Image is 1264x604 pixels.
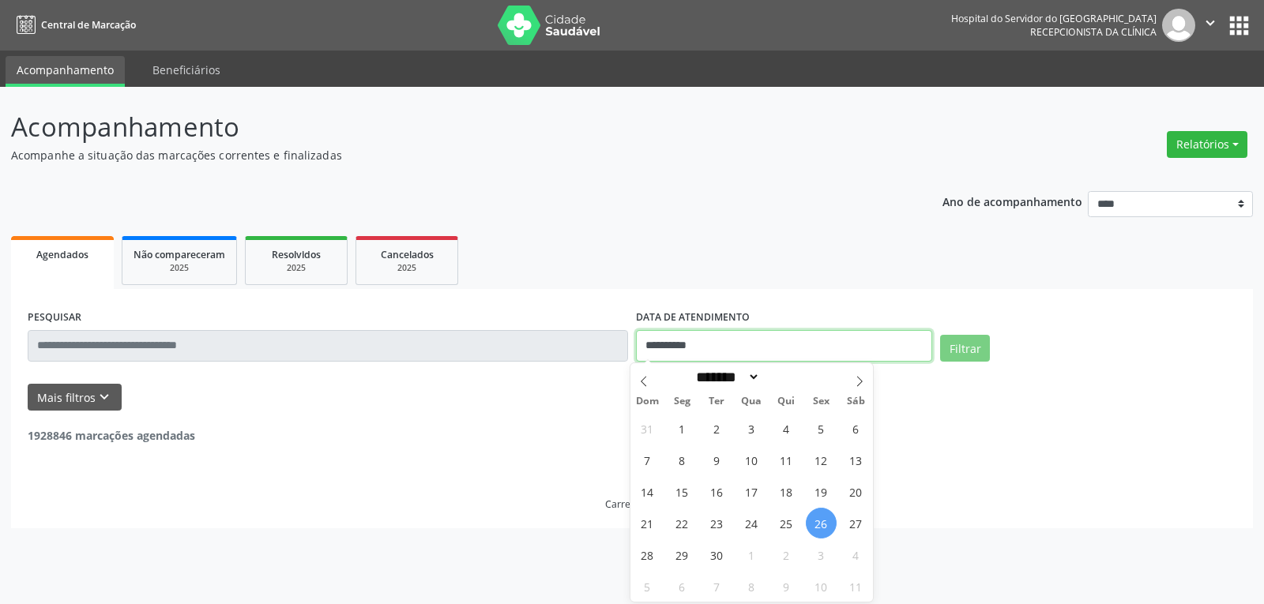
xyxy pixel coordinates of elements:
[632,476,663,507] span: Setembro 14, 2025
[841,571,871,602] span: Outubro 11, 2025
[28,428,195,443] strong: 1928846 marcações agendadas
[736,413,767,444] span: Setembro 3, 2025
[702,476,732,507] span: Setembro 16, 2025
[134,262,225,274] div: 2025
[771,445,802,475] span: Setembro 11, 2025
[1195,9,1225,42] button: 
[806,571,837,602] span: Outubro 10, 2025
[667,476,698,507] span: Setembro 15, 2025
[36,248,88,261] span: Agendados
[41,18,136,32] span: Central de Marcação
[771,539,802,570] span: Outubro 2, 2025
[736,508,767,538] span: Setembro 24, 2025
[771,571,802,602] span: Outubro 9, 2025
[702,539,732,570] span: Setembro 30, 2025
[632,508,663,538] span: Setembro 21, 2025
[1167,131,1247,158] button: Relatórios
[28,384,122,411] button: Mais filtroskeyboard_arrow_down
[632,539,663,570] span: Setembro 28, 2025
[630,396,665,407] span: Dom
[806,539,837,570] span: Outubro 3, 2025
[381,248,434,261] span: Cancelados
[841,413,871,444] span: Setembro 6, 2025
[1202,14,1219,32] i: 
[11,12,136,38] a: Central de Marcação
[838,396,873,407] span: Sáb
[940,335,990,362] button: Filtrar
[702,413,732,444] span: Setembro 2, 2025
[96,388,113,406] i: keyboard_arrow_down
[272,248,321,261] span: Resolvidos
[632,571,663,602] span: Outubro 5, 2025
[841,539,871,570] span: Outubro 4, 2025
[942,191,1082,211] p: Ano de acompanhamento
[11,107,880,147] p: Acompanhamento
[702,445,732,475] span: Setembro 9, 2025
[667,539,698,570] span: Setembro 29, 2025
[632,445,663,475] span: Setembro 7, 2025
[841,476,871,507] span: Setembro 20, 2025
[667,445,698,475] span: Setembro 8, 2025
[667,413,698,444] span: Setembro 1, 2025
[1225,12,1253,39] button: apps
[771,508,802,538] span: Setembro 25, 2025
[806,508,837,538] span: Setembro 26, 2025
[257,262,336,274] div: 2025
[806,413,837,444] span: Setembro 5, 2025
[734,396,769,407] span: Qua
[6,56,125,87] a: Acompanhamento
[771,413,802,444] span: Setembro 4, 2025
[699,396,734,407] span: Ter
[1162,9,1195,42] img: img
[691,369,761,385] select: Month
[141,56,231,84] a: Beneficiários
[841,445,871,475] span: Setembro 13, 2025
[667,508,698,538] span: Setembro 22, 2025
[841,508,871,538] span: Setembro 27, 2025
[11,147,880,163] p: Acompanhe a situação das marcações correntes e finalizadas
[134,248,225,261] span: Não compareceram
[806,445,837,475] span: Setembro 12, 2025
[28,306,81,330] label: PESQUISAR
[771,476,802,507] span: Setembro 18, 2025
[760,369,812,385] input: Year
[769,396,803,407] span: Qui
[605,497,660,511] div: Carregando
[702,571,732,602] span: Outubro 7, 2025
[702,508,732,538] span: Setembro 23, 2025
[367,262,446,274] div: 2025
[803,396,838,407] span: Sex
[736,445,767,475] span: Setembro 10, 2025
[951,12,1157,25] div: Hospital do Servidor do [GEOGRAPHIC_DATA]
[736,571,767,602] span: Outubro 8, 2025
[632,413,663,444] span: Agosto 31, 2025
[667,571,698,602] span: Outubro 6, 2025
[1030,25,1157,39] span: Recepcionista da clínica
[736,476,767,507] span: Setembro 17, 2025
[664,396,699,407] span: Seg
[636,306,750,330] label: DATA DE ATENDIMENTO
[806,476,837,507] span: Setembro 19, 2025
[736,539,767,570] span: Outubro 1, 2025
